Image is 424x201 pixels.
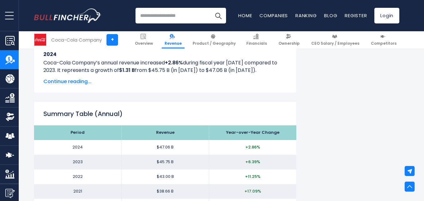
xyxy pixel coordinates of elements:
[34,169,121,184] td: 2022
[259,12,288,19] a: Companies
[43,59,287,74] p: Coca-Cola Company’s annual revenue increased during fiscal year [DATE] compared to 2023. It repre...
[210,8,226,23] button: Search
[5,112,15,122] img: Ownership
[193,41,236,46] span: Product / Geography
[374,8,399,23] a: Login
[121,169,209,184] td: $43.00 B
[244,31,270,48] a: Financials
[34,125,121,140] th: Period
[165,59,183,66] b: +2.86%
[34,140,121,155] td: 2024
[165,41,182,46] span: Revenue
[245,144,260,150] span: +2.86%
[279,41,300,46] span: Ownership
[34,8,101,23] a: Go to homepage
[121,125,209,140] th: Revenue
[162,31,185,48] a: Revenue
[119,67,135,74] b: $1.31 B
[345,12,367,19] a: Register
[121,155,209,169] td: $45.75 B
[311,41,359,46] span: CEO Salary / Employees
[209,125,296,140] th: Year-over-Year Change
[371,41,397,46] span: Competitors
[245,173,260,179] span: +11.25%
[34,8,101,23] img: Bullfincher logo
[324,12,337,19] a: Blog
[121,140,209,155] td: $47.06 B
[308,31,362,48] a: CEO Salary / Employees
[246,41,267,46] span: Financials
[276,31,303,48] a: Ownership
[368,31,399,48] a: Competitors
[135,41,153,46] span: Overview
[238,12,252,19] a: Home
[43,109,287,118] h2: Summary Table (Annual)
[34,155,121,169] td: 2023
[34,34,46,46] img: KO logo
[34,184,121,199] td: 2021
[244,188,261,194] span: +17.09%
[190,31,239,48] a: Product / Geography
[51,36,102,43] div: Coca-Cola Company
[295,12,317,19] a: Ranking
[43,78,287,85] span: Continue reading...
[132,31,156,48] a: Overview
[245,159,260,165] span: +6.39%
[43,50,287,58] h3: 2024
[121,184,209,199] td: $38.66 B
[106,34,118,46] a: +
